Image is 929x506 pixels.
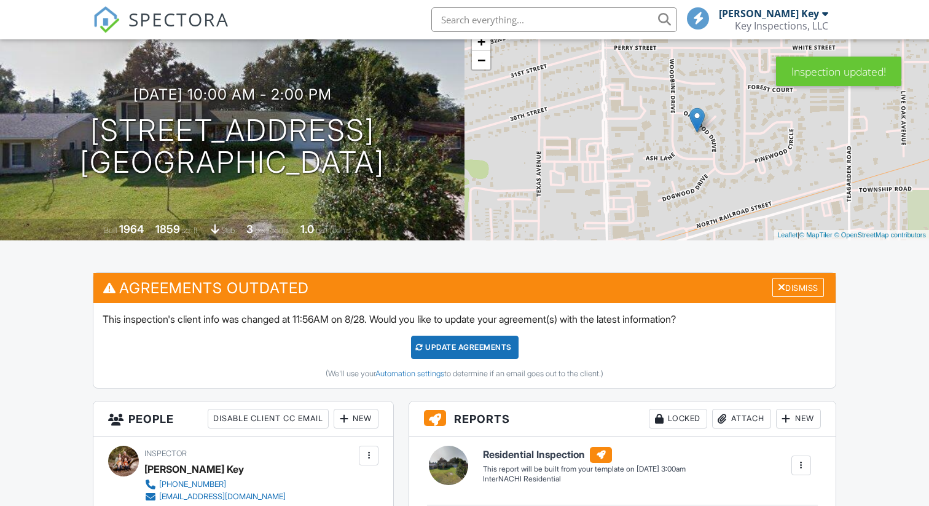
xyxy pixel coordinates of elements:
div: This inspection's client info was changed at 11:56AM on 8/28. Would you like to update your agree... [93,303,836,388]
span: Built [104,226,117,235]
a: [PHONE_NUMBER] [144,478,286,491]
div: 1859 [155,223,180,235]
img: The Best Home Inspection Software - Spectora [93,6,120,33]
h6: Residential Inspection [483,447,686,463]
span: sq. ft. [182,226,199,235]
div: (We'll use your to determine if an email goes out to the client.) [103,369,826,379]
div: [PERSON_NAME] Key [719,7,819,20]
h1: [STREET_ADDRESS] [GEOGRAPHIC_DATA] [80,114,385,180]
span: bedrooms [255,226,289,235]
div: This report will be built from your template on [DATE] 3:00am [483,464,686,474]
div: Disable Client CC Email [208,409,329,429]
span: SPECTORA [128,6,229,32]
div: 3 [246,223,253,235]
a: SPECTORA [93,17,229,42]
div: 1.0 [300,223,314,235]
div: New [776,409,821,429]
a: [EMAIL_ADDRESS][DOMAIN_NAME] [144,491,286,503]
input: Search everything... [431,7,677,32]
h3: People [93,401,393,437]
div: | [774,230,929,240]
a: Zoom out [472,51,490,69]
div: InterNACHI Residential [483,474,686,484]
div: [EMAIL_ADDRESS][DOMAIN_NAME] [159,492,286,502]
h3: [DATE] 10:00 am - 2:00 pm [133,86,332,103]
a: © OpenStreetMap contributors [834,231,926,239]
div: Attach [712,409,771,429]
a: Zoom in [472,33,490,51]
span: Inspector [144,449,187,458]
div: Dismiss [772,278,824,297]
div: New [334,409,378,429]
h3: Agreements Outdated [93,273,836,303]
a: Automation settings [375,369,444,378]
div: 1964 [119,223,144,235]
div: Key Inspections, LLC [735,20,828,32]
div: Locked [649,409,707,429]
a: Leaflet [777,231,798,239]
span: slab [221,226,235,235]
h3: Reports [409,401,836,437]
div: Inspection updated! [776,57,901,86]
span: bathrooms [316,226,351,235]
a: © MapTiler [799,231,833,239]
div: Update Agreements [411,336,519,359]
div: [PHONE_NUMBER] [159,480,226,489]
div: [PERSON_NAME] Key [144,460,244,478]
